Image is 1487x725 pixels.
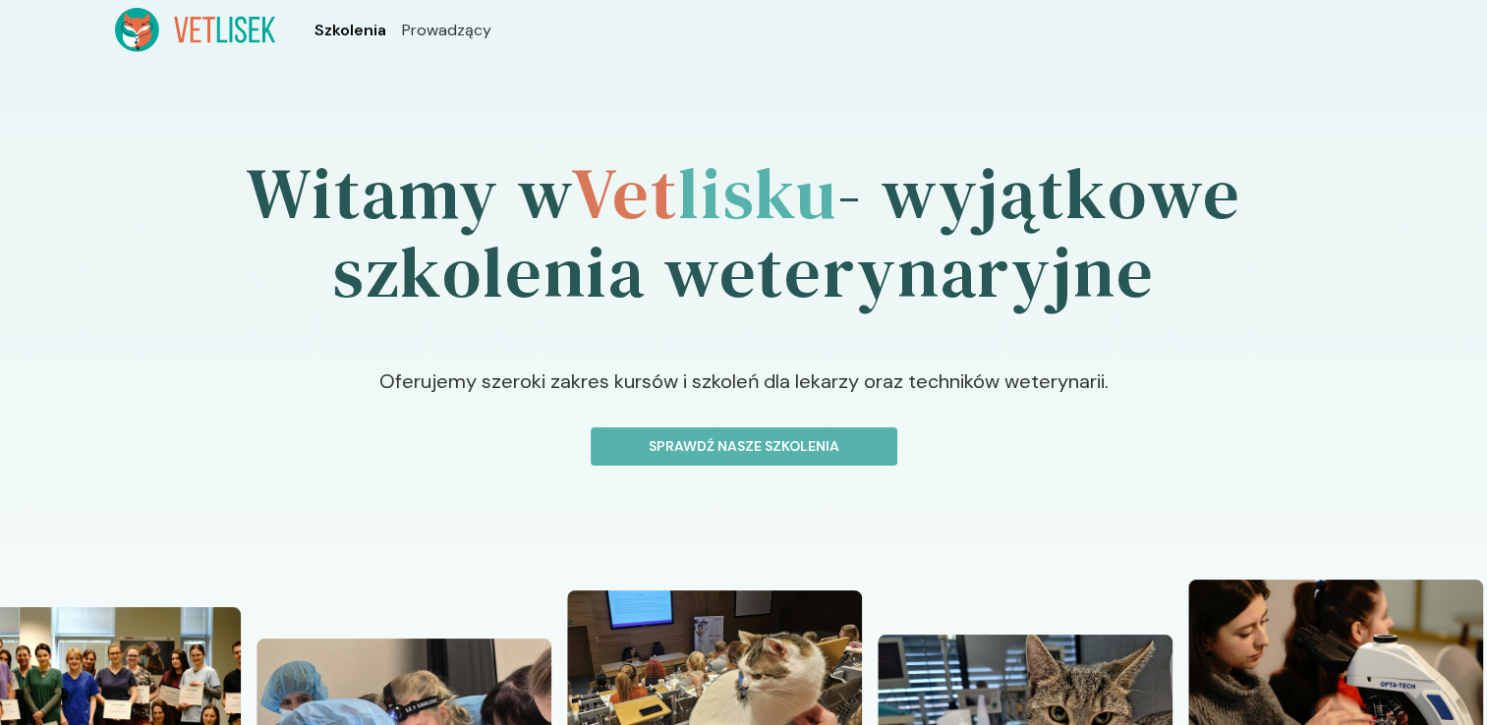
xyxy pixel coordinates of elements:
button: Sprawdź nasze szkolenia [591,427,897,466]
h1: Witamy w - wyjątkowe szkolenia weterynaryjne [115,99,1373,366]
p: Oferujemy szeroki zakres kursów i szkoleń dla lekarzy oraz techników weterynarii. [248,366,1239,427]
span: Vet [571,144,678,242]
a: Szkolenia [315,19,386,42]
p: Sprawdź nasze szkolenia [607,436,881,457]
span: lisku [678,144,837,242]
a: Prowadzący [402,19,491,42]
